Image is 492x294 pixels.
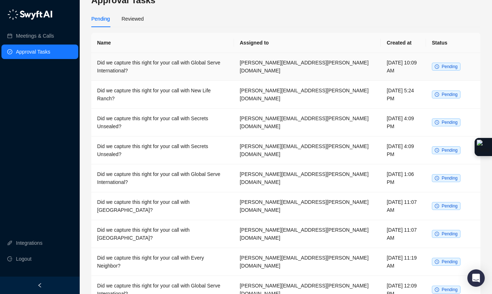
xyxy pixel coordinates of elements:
td: [PERSON_NAME][EMAIL_ADDRESS][PERSON_NAME][DOMAIN_NAME] [234,81,381,109]
td: [PERSON_NAME][EMAIL_ADDRESS][PERSON_NAME][DOMAIN_NAME] [234,136,381,164]
span: clock-circle [435,64,439,69]
span: Pending [442,64,458,69]
div: Pending [91,15,110,23]
span: clock-circle [435,148,439,152]
td: Did we capture this right for your call with Secrets Unsealed? [91,109,234,136]
td: Did we capture this right for your call with Every Neighbor? [91,248,234,276]
td: [DATE] 11:07 AM [381,192,426,220]
td: [DATE] 1:06 PM [381,164,426,192]
td: [DATE] 11:19 AM [381,248,426,276]
span: Pending [442,120,458,125]
td: Did we capture this right for your call with New Life Ranch? [91,81,234,109]
span: Pending [442,203,458,209]
span: clock-circle [435,176,439,180]
img: Extension Icon [477,140,490,154]
img: logo-05li4sbe.png [7,9,53,20]
td: [DATE] 4:09 PM [381,136,426,164]
td: Did we capture this right for your call with Global Serve International? [91,53,234,81]
td: [PERSON_NAME][EMAIL_ADDRESS][PERSON_NAME][DOMAIN_NAME] [234,53,381,81]
span: left [37,283,42,288]
span: logout [7,256,12,261]
td: Did we capture this right for your call with [GEOGRAPHIC_DATA]? [91,192,234,220]
a: Integrations [16,236,42,250]
span: Logout [16,252,32,266]
span: clock-circle [435,204,439,208]
td: [DATE] 11:07 AM [381,220,426,248]
td: [PERSON_NAME][EMAIL_ADDRESS][PERSON_NAME][DOMAIN_NAME] [234,109,381,136]
td: [PERSON_NAME][EMAIL_ADDRESS][PERSON_NAME][DOMAIN_NAME] [234,248,381,276]
span: Pending [442,92,458,97]
span: clock-circle [435,260,439,264]
span: Pending [442,231,458,236]
th: Status [426,33,480,53]
span: clock-circle [435,287,439,292]
td: Did we capture this right for your call with [GEOGRAPHIC_DATA]? [91,220,234,248]
th: Assigned to [234,33,381,53]
td: [PERSON_NAME][EMAIL_ADDRESS][PERSON_NAME][DOMAIN_NAME] [234,220,381,248]
td: [DATE] 4:09 PM [381,109,426,136]
span: clock-circle [435,232,439,236]
a: Meetings & Calls [16,29,54,43]
div: Reviewed [121,15,143,23]
span: Pending [442,259,458,264]
th: Name [91,33,234,53]
td: Did we capture this right for your call with Global Serve International? [91,164,234,192]
span: Pending [442,176,458,181]
span: Pending [442,287,458,292]
td: [PERSON_NAME][EMAIL_ADDRESS][PERSON_NAME][DOMAIN_NAME] [234,192,381,220]
div: Open Intercom Messenger [467,269,485,287]
th: Created at [381,33,426,53]
td: [DATE] 10:09 AM [381,53,426,81]
span: clock-circle [435,120,439,125]
a: Approval Tasks [16,45,50,59]
span: Pending [442,148,458,153]
td: [DATE] 5:24 PM [381,81,426,109]
td: Did we capture this right for your call with Secrets Unsealed? [91,136,234,164]
span: clock-circle [435,92,439,97]
td: [PERSON_NAME][EMAIL_ADDRESS][PERSON_NAME][DOMAIN_NAME] [234,164,381,192]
